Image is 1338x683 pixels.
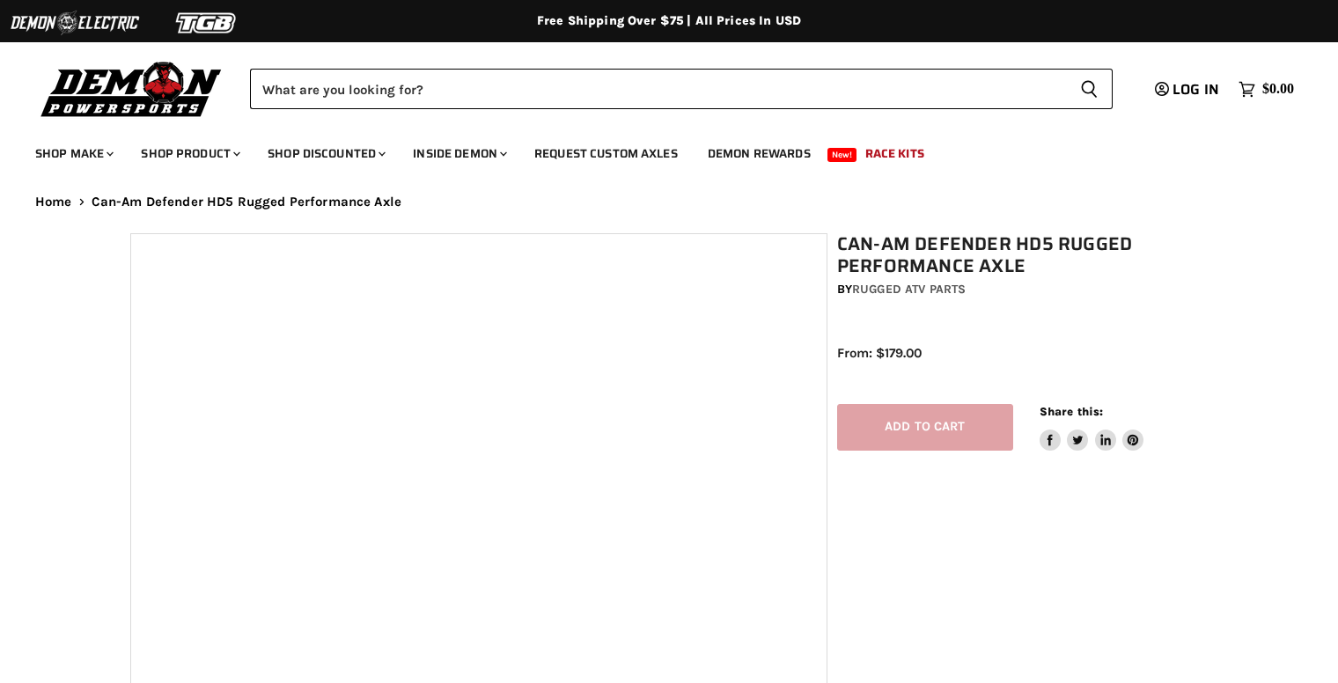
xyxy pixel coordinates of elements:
a: Shop Discounted [254,136,396,172]
h1: Can-Am Defender HD5 Rugged Performance Axle [837,233,1217,277]
aside: Share this: [1040,404,1144,451]
span: $0.00 [1262,81,1294,98]
span: From: $179.00 [837,345,922,361]
span: Can-Am Defender HD5 Rugged Performance Axle [92,195,401,209]
img: Demon Electric Logo 2 [9,6,141,40]
span: Log in [1173,78,1219,100]
a: Shop Make [22,136,124,172]
button: Search [1066,69,1113,109]
input: Search [250,69,1066,109]
a: Race Kits [852,136,937,172]
form: Product [250,69,1113,109]
div: by [837,280,1217,299]
a: Inside Demon [400,136,518,172]
a: Request Custom Axles [521,136,691,172]
a: Demon Rewards [695,136,824,172]
a: Log in [1147,82,1230,98]
span: New! [827,148,857,162]
img: TGB Logo 2 [141,6,273,40]
span: Share this: [1040,405,1103,418]
a: Rugged ATV Parts [852,282,966,297]
a: Shop Product [128,136,251,172]
a: $0.00 [1230,77,1303,102]
img: Demon Powersports [35,57,228,120]
a: Home [35,195,72,209]
ul: Main menu [22,129,1290,172]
